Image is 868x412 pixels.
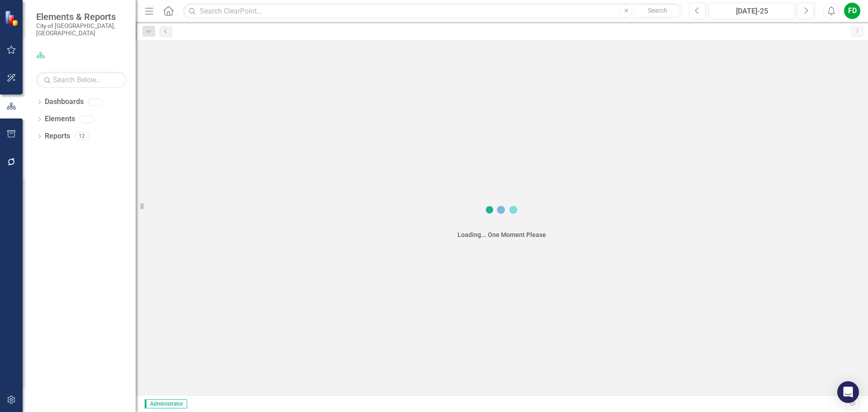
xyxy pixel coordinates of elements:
small: City of [GEOGRAPHIC_DATA], [GEOGRAPHIC_DATA] [36,22,127,37]
a: Dashboards [45,97,84,107]
a: Reports [45,131,70,142]
div: [DATE]-25 [712,6,792,17]
div: Loading... One Moment Please [458,230,546,239]
a: Elements [45,114,75,124]
span: Search [648,7,667,14]
input: Search Below... [36,72,127,88]
button: [DATE]-25 [708,3,795,19]
span: Administrator [145,399,187,408]
button: FD [844,3,860,19]
div: 12 [75,133,89,140]
input: Search ClearPoint... [183,3,682,19]
img: ClearPoint Strategy [4,10,21,27]
div: Open Intercom Messenger [837,381,859,403]
span: Elements & Reports [36,11,127,22]
button: Search [635,5,680,17]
